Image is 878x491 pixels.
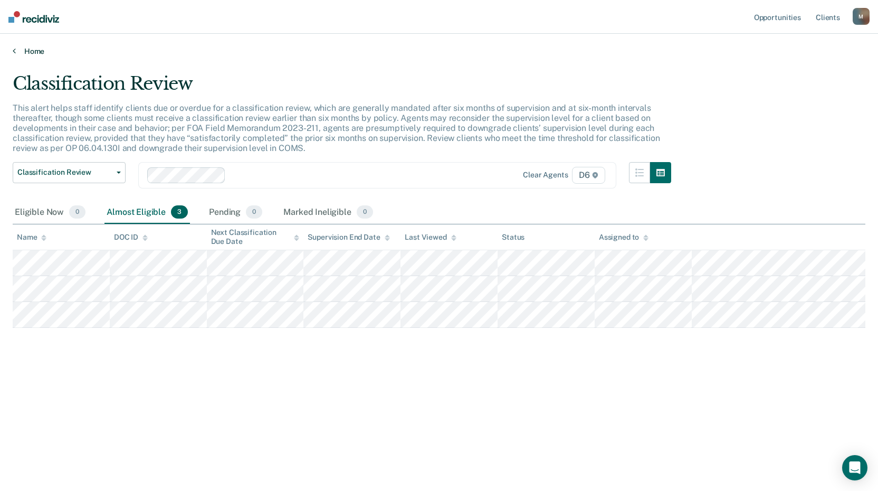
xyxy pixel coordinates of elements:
[357,205,373,219] span: 0
[523,171,568,180] div: Clear agents
[13,103,660,154] p: This alert helps staff identify clients due or overdue for a classification review, which are gen...
[572,167,605,184] span: D6
[13,201,88,224] div: Eligible Now0
[246,205,262,219] span: 0
[853,8,870,25] button: M
[114,233,148,242] div: DOC ID
[211,228,300,246] div: Next Classification Due Date
[17,168,112,177] span: Classification Review
[207,201,264,224] div: Pending0
[842,455,867,480] div: Open Intercom Messenger
[281,201,375,224] div: Marked Ineligible0
[502,233,524,242] div: Status
[13,73,671,103] div: Classification Review
[69,205,85,219] span: 0
[13,162,126,183] button: Classification Review
[171,205,188,219] span: 3
[405,233,456,242] div: Last Viewed
[104,201,190,224] div: Almost Eligible3
[599,233,648,242] div: Assigned to
[17,233,46,242] div: Name
[13,46,865,56] a: Home
[8,11,59,23] img: Recidiviz
[308,233,389,242] div: Supervision End Date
